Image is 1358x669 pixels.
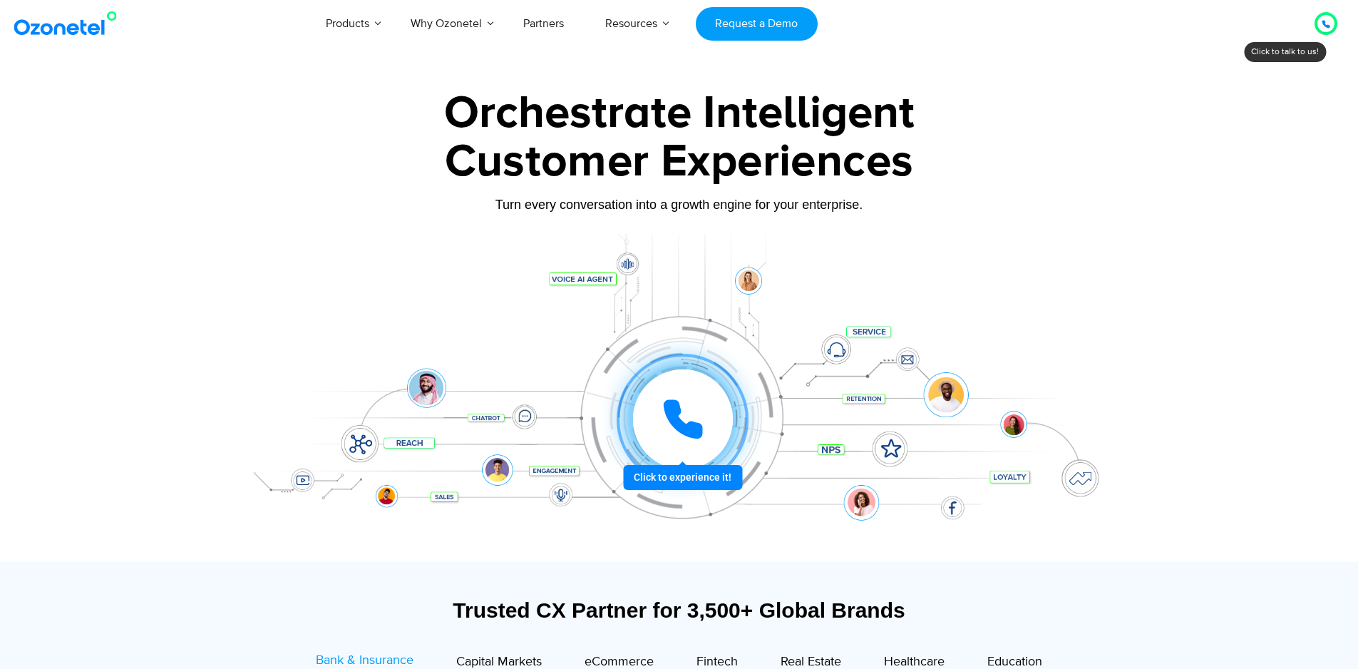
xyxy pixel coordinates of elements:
a: Request a Demo [696,7,818,41]
span: Bank & Insurance [316,653,413,668]
div: Orchestrate Intelligent [234,91,1125,136]
div: Trusted CX Partner for 3,500+ Global Brands [241,598,1118,623]
div: Customer Experiences [234,128,1125,196]
div: Turn every conversation into a growth engine for your enterprise. [234,197,1125,213]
